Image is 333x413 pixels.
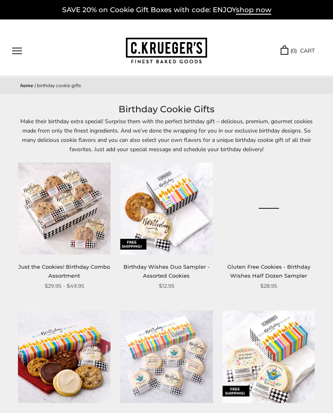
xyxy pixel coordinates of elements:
[123,263,210,278] a: Birthday Wishes Duo Sampler - Assorted Cookies
[159,282,174,290] span: $12.95
[35,82,36,89] span: |
[120,163,213,255] img: Birthday Wishes Duo Sampler - Assorted Cookies
[126,38,207,64] img: C.KRUEGER'S
[236,6,271,15] span: shop now
[20,117,313,154] p: Make their birthday extra special! Surprise them with the perfect birthday gift – delicious, prem...
[227,263,310,278] a: Gluten Free Cookies - Birthday Wishes Half Dozen Sampler
[18,310,111,403] img: Birthday Wishes Half Dozen Sampler - Select Your Cookies
[18,163,111,255] img: Just the Cookies! Birthday Combo Assortment
[20,82,33,89] a: Home
[45,282,84,290] span: $29.95 - $49.95
[281,46,315,56] a: (0) CART
[12,47,22,54] button: Open navigation
[37,82,81,89] span: Birthday Cookie Gifts
[223,163,315,255] a: Gluten Free Cookies - Birthday Wishes Half Dozen Sampler
[20,102,313,117] h1: Birthday Cookie Gifts
[18,263,110,278] a: Just the Cookies! Birthday Combo Assortment
[62,6,271,15] a: SAVE 20% on Cookie Gift Boxes with code: ENJOYshop now
[20,82,313,90] nav: breadcrumbs
[120,310,213,403] img: Birthday Wishes Half Dozen Sampler - Iced Cookies with Messages
[260,282,277,290] span: $28.95
[223,310,315,403] img: Birthday Wishes Duo Sampler - Iced Cookies with Messages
